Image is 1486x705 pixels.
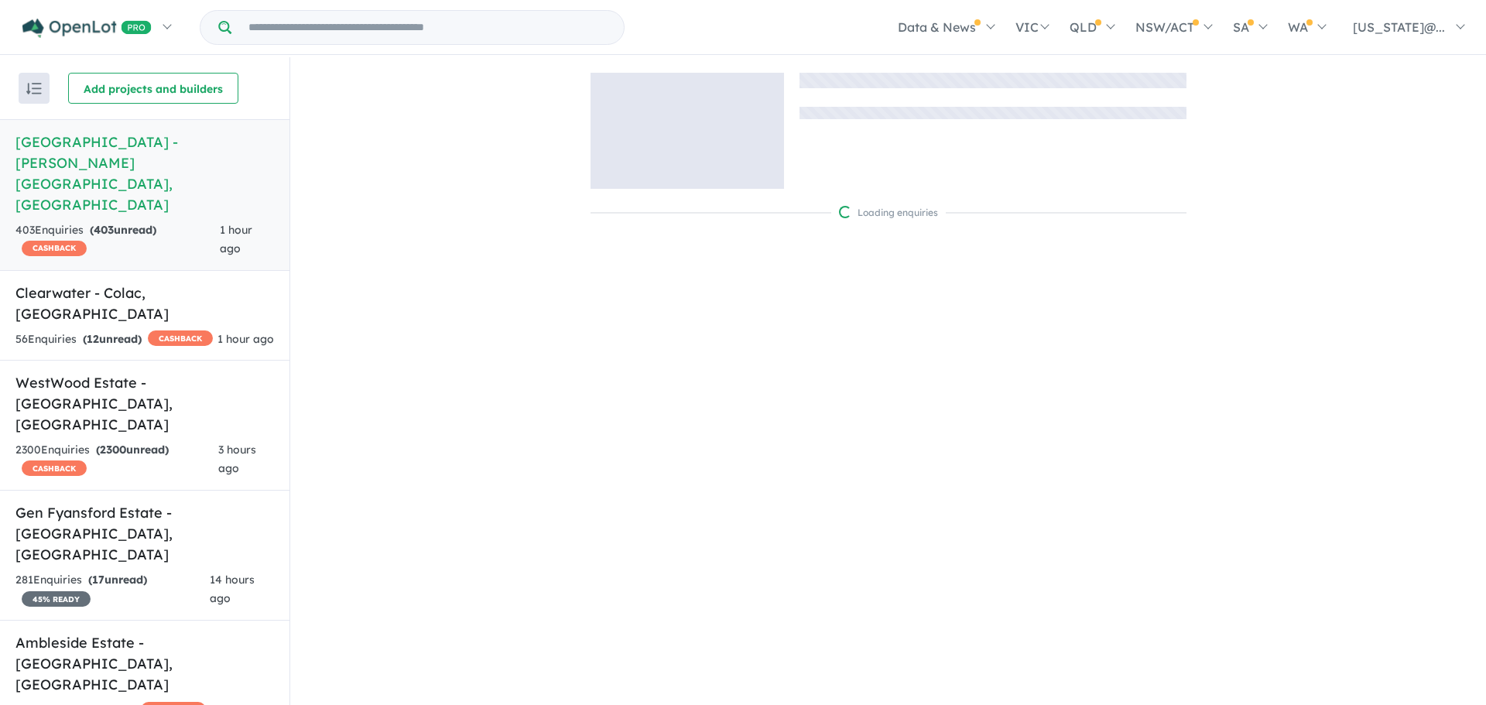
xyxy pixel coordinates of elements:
[15,132,274,215] h5: [GEOGRAPHIC_DATA] - [PERSON_NAME][GEOGRAPHIC_DATA] , [GEOGRAPHIC_DATA]
[1353,19,1445,35] span: [US_STATE]@...
[839,205,938,221] div: Loading enquiries
[15,502,274,565] h5: Gen Fyansford Estate - [GEOGRAPHIC_DATA] , [GEOGRAPHIC_DATA]
[87,332,99,346] span: 12
[220,223,252,255] span: 1 hour ago
[22,460,87,476] span: CASHBACK
[92,573,104,587] span: 17
[68,73,238,104] button: Add projects and builders
[15,330,213,349] div: 56 Enquir ies
[94,223,114,237] span: 403
[217,332,274,346] span: 1 hour ago
[22,591,91,607] span: 45 % READY
[90,223,156,237] strong: ( unread)
[15,282,274,324] h5: Clearwater - Colac , [GEOGRAPHIC_DATA]
[22,241,87,256] span: CASHBACK
[100,443,126,457] span: 2300
[15,372,274,435] h5: WestWood Estate - [GEOGRAPHIC_DATA] , [GEOGRAPHIC_DATA]
[22,19,152,38] img: Openlot PRO Logo White
[96,443,169,457] strong: ( unread)
[210,573,255,605] span: 14 hours ago
[235,11,621,44] input: Try estate name, suburb, builder or developer
[15,441,218,478] div: 2300 Enquir ies
[26,83,42,94] img: sort.svg
[148,330,213,346] span: CASHBACK
[83,332,142,346] strong: ( unread)
[218,443,256,475] span: 3 hours ago
[15,632,274,695] h5: Ambleside Estate - [GEOGRAPHIC_DATA] , [GEOGRAPHIC_DATA]
[88,573,147,587] strong: ( unread)
[15,571,210,608] div: 281 Enquir ies
[15,221,220,258] div: 403 Enquir ies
